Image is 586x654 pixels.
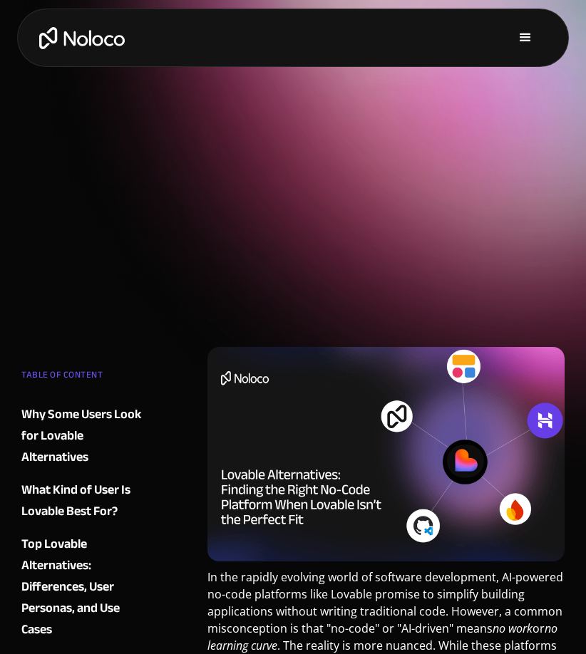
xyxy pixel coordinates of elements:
[504,16,547,59] div: menu
[21,364,147,393] div: TABLE OF CONTENT
[21,404,147,468] a: Why Some Users Look for Lovable Alternatives
[39,27,125,49] a: home
[493,621,533,636] em: no work
[21,534,147,640] a: Top Lovable Alternatives: Differences, User Personas, and Use Cases‍
[21,479,147,522] a: What Kind of User Is Lovable Best For?
[207,621,557,653] em: no learning curve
